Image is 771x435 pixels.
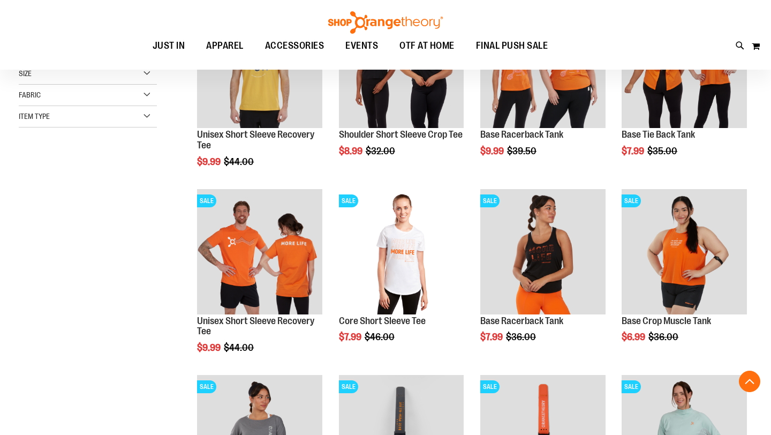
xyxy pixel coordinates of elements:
div: product [192,184,328,380]
span: SALE [622,380,641,393]
a: EVENTS [335,34,389,58]
span: $35.00 [647,146,679,156]
span: $7.99 [622,146,646,156]
span: $9.99 [197,156,222,167]
span: $36.00 [506,332,538,342]
img: Shop Orangetheory [327,11,444,34]
span: $7.99 [339,332,363,342]
div: product [475,184,611,370]
span: $32.00 [366,146,397,156]
a: Base Racerback Tank [480,129,563,140]
span: OTF AT HOME [399,34,455,58]
span: $44.00 [224,156,255,167]
span: $6.99 [622,332,647,342]
a: Base Racerback Tank [480,316,563,326]
span: $44.00 [224,342,255,353]
span: FINAL PUSH SALE [476,34,548,58]
img: Product image for Base Racerback Tank [480,189,606,314]
a: Shoulder Short Sleeve Crop Tee [339,129,463,140]
span: APPAREL [206,34,244,58]
span: SALE [339,380,358,393]
img: Product image for Core Short Sleeve Tee [339,189,464,314]
img: Product image for Unisex Short Sleeve Recovery Tee [197,189,322,314]
a: Core Short Sleeve Tee [339,316,426,326]
span: $36.00 [648,332,680,342]
button: Back To Top [739,371,760,392]
span: Size [19,69,32,78]
span: $8.99 [339,146,364,156]
span: ACCESSORIES [265,34,324,58]
span: Fabric [19,91,41,99]
span: $9.99 [480,146,505,156]
span: EVENTS [345,34,378,58]
a: APPAREL [195,34,254,58]
div: product [334,184,470,370]
a: Product image for Base Racerback TankSALE [480,189,606,316]
a: Product image for Unisex Short Sleeve Recovery TeeSALE [197,189,322,316]
span: SALE [197,380,216,393]
span: $46.00 [365,332,396,342]
a: FINAL PUSH SALE [465,34,559,58]
span: $39.50 [507,146,538,156]
img: Product image for Base Crop Muscle Tank [622,189,747,314]
a: Unisex Short Sleeve Recovery Tee [197,129,314,151]
a: ACCESSORIES [254,34,335,58]
a: JUST IN [142,34,196,58]
div: product [616,184,752,370]
a: Base Tie Back Tank [622,129,695,140]
span: $9.99 [197,342,222,353]
a: Base Crop Muscle Tank [622,316,711,326]
span: Item Type [19,112,50,121]
span: $7.99 [480,332,504,342]
span: SALE [622,194,641,207]
span: SALE [197,194,216,207]
a: OTF AT HOME [389,34,465,58]
a: Product image for Base Crop Muscle TankSALE [622,189,747,316]
span: JUST IN [153,34,185,58]
span: SALE [480,194,500,207]
a: Unisex Short Sleeve Recovery Tee [197,316,314,337]
span: SALE [480,380,500,393]
a: Product image for Core Short Sleeve TeeSALE [339,189,464,316]
span: SALE [339,194,358,207]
